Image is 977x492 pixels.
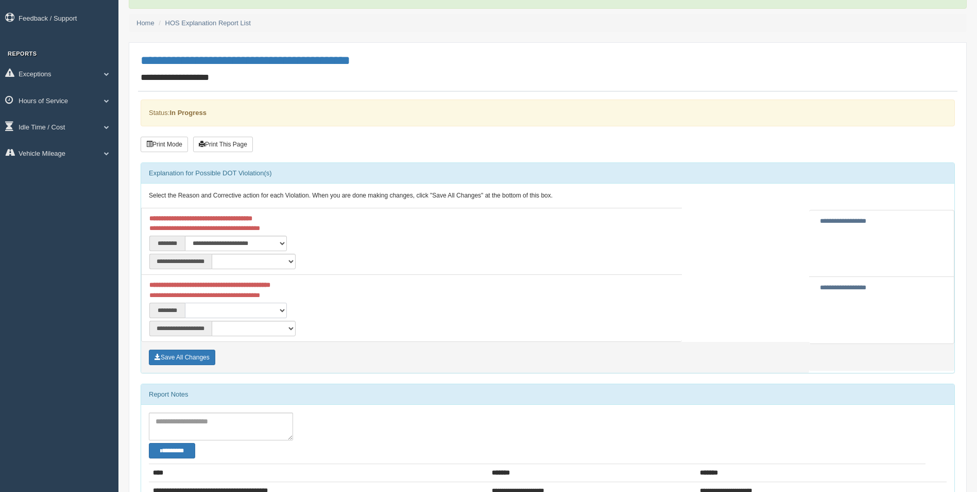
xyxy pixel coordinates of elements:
div: Status: [141,100,955,126]
a: HOS Explanation Report List [165,19,251,27]
strong: In Progress [169,109,207,117]
div: Select the Reason and Corrective action for each Violation. When you are done making changes, cli... [141,184,954,208]
button: Print This Page [193,137,253,152]
button: Change Filter Options [149,443,195,458]
div: Report Notes [141,384,954,405]
button: Print Mode [141,137,188,152]
div: Explanation for Possible DOT Violation(s) [141,163,954,184]
a: Home [136,19,155,27]
button: Save [149,350,215,365]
